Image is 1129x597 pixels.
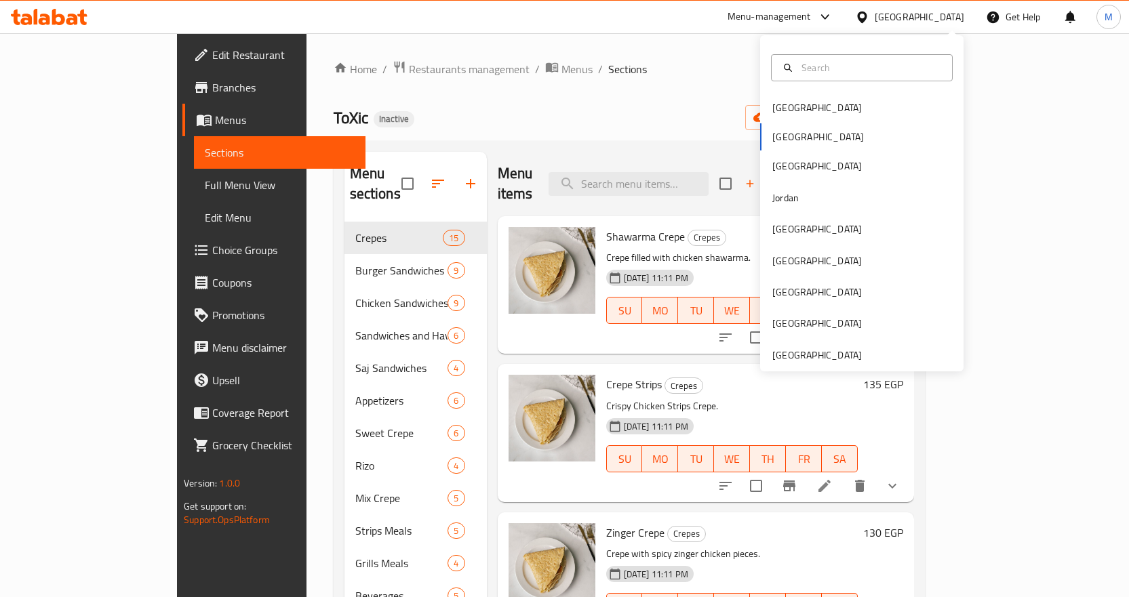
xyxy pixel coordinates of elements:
[561,61,593,77] span: Menus
[448,329,464,342] span: 6
[182,104,365,136] a: Menus
[863,375,903,394] h6: 135 EGP
[684,449,709,469] span: TU
[875,9,964,24] div: [GEOGRAPHIC_DATA]
[334,102,368,133] span: ToXic
[535,61,540,77] li: /
[618,272,694,285] span: [DATE] 11:11 PM
[642,445,678,472] button: MO
[606,374,662,394] span: Crepe Strips
[612,301,637,321] span: SU
[443,232,464,245] span: 15
[648,301,673,321] span: MO
[205,209,355,226] span: Edit Menu
[448,425,464,441] div: items
[598,61,603,77] li: /
[205,177,355,193] span: Full Menu View
[344,547,487,579] div: Grills Meals4
[393,60,530,78] a: Restaurants management
[827,449,852,469] span: SA
[448,327,464,344] div: items
[545,60,593,78] a: Menus
[448,264,464,277] span: 9
[606,226,685,247] span: Shawarma Crepe
[184,497,246,515] span: Get support on:
[755,301,780,321] span: TH
[382,61,387,77] li: /
[205,144,355,161] span: Sections
[344,417,487,449] div: Sweet Crepe6
[355,295,448,311] span: Chicken Sandwiches
[355,425,448,441] span: Sweet Crepe
[642,297,678,324] button: MO
[612,449,637,469] span: SU
[606,249,858,266] p: Crepe filled with chicken shawarma.
[212,405,355,421] span: Coverage Report
[344,287,487,319] div: Chicken Sandwiches9
[334,60,925,78] nav: breadcrumb
[448,262,464,279] div: items
[606,522,665,543] span: Zinger Crepe
[750,445,786,472] button: TH
[648,449,673,469] span: MO
[678,297,714,324] button: TU
[182,364,365,396] a: Upsell
[844,470,876,502] button: delete
[448,295,464,311] div: items
[448,394,464,407] span: 6
[608,61,647,77] span: Sections
[454,167,487,200] button: Add section
[509,227,595,314] img: Shawarma Crepe
[374,111,414,127] div: Inactive
[355,230,443,246] span: Crepes
[355,327,448,344] span: Sandwiches and Hawawshi
[684,301,709,321] span: TU
[355,490,448,506] span: Mix Crepe
[714,297,750,324] button: WE
[606,445,643,472] button: SU
[498,163,533,204] h2: Menu items
[374,113,414,125] span: Inactive
[184,474,217,492] span: Version:
[448,524,464,537] span: 5
[772,348,862,363] div: [GEOGRAPHIC_DATA]
[709,321,742,354] button: sort-choices
[688,230,726,245] span: Crepes
[355,522,448,539] span: Strips Meals
[355,457,448,474] span: Rizo
[448,490,464,506] div: items
[884,478,900,494] svg: Show Choices
[212,307,355,323] span: Promotions
[667,526,706,542] div: Crepes
[772,159,862,173] div: [GEOGRAPHIC_DATA]
[772,190,799,205] div: Jordan
[194,201,365,234] a: Edit Menu
[212,47,355,63] span: Edit Restaurant
[215,112,355,128] span: Menus
[182,71,365,104] a: Branches
[756,109,821,126] span: import
[688,230,726,246] div: Crepes
[448,457,464,474] div: items
[194,136,365,169] a: Sections
[448,297,464,310] span: 9
[212,437,355,453] span: Grocery Checklist
[344,384,487,417] div: Appetizers6
[344,482,487,514] div: Mix Crepe5
[212,339,355,356] span: Menu disclaimer
[182,234,365,266] a: Choice Groups
[448,492,464,505] span: 5
[796,60,944,75] input: Search
[355,262,448,279] div: Burger Sandwiches
[606,545,858,562] p: Crepe with spicy zinger chicken pieces.
[772,222,862,236] div: [GEOGRAPHIC_DATA]
[618,420,694,433] span: [DATE] 11:11 PM
[344,222,487,254] div: Crepes15
[344,352,487,384] div: Saj Sandwiches4
[773,470,806,502] button: Branch-specific-item
[355,555,448,571] div: Grills Meals
[1105,9,1113,24] span: M
[750,297,786,324] button: TH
